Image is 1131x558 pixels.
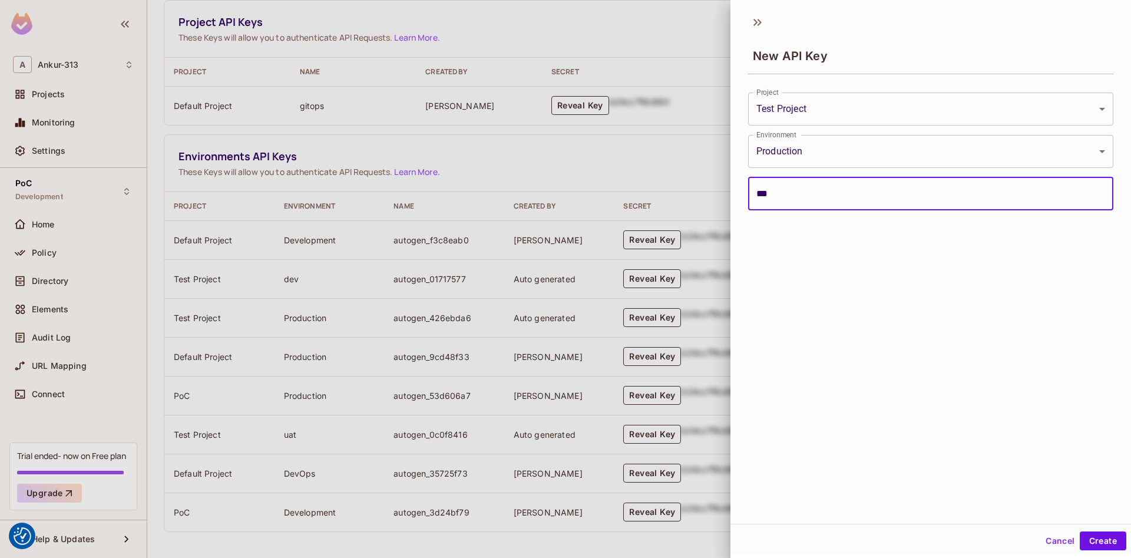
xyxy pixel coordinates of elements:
[753,49,828,63] span: New API Key
[14,527,31,545] button: Consent Preferences
[756,130,796,140] label: Environment
[748,93,1113,126] div: Test Project
[756,87,779,97] label: Project
[1080,531,1126,550] button: Create
[748,135,1113,168] div: Production
[1041,531,1079,550] button: Cancel
[14,527,31,545] img: Revisit consent button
